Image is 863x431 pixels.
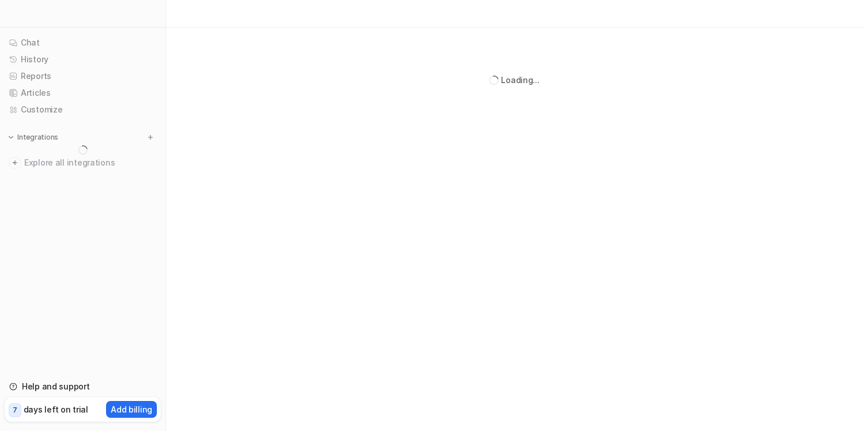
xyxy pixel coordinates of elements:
[106,401,157,418] button: Add billing
[111,403,152,415] p: Add billing
[146,133,154,141] img: menu_add.svg
[9,157,21,168] img: explore all integrations
[5,68,161,84] a: Reports
[5,102,161,118] a: Customize
[5,51,161,68] a: History
[5,35,161,51] a: Chat
[13,405,17,415] p: 7
[5,155,161,171] a: Explore all integrations
[7,133,15,141] img: expand menu
[24,403,88,415] p: days left on trial
[5,132,62,143] button: Integrations
[5,378,161,395] a: Help and support
[17,133,58,142] p: Integrations
[5,85,161,101] a: Articles
[501,74,539,86] div: Loading...
[24,153,156,172] span: Explore all integrations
